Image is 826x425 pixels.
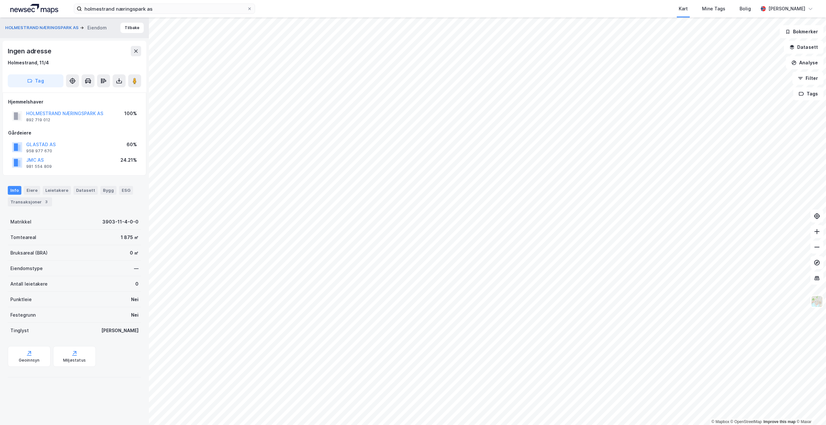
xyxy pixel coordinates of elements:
button: Datasett [784,41,823,54]
button: Analyse [786,56,823,69]
iframe: Chat Widget [794,394,826,425]
div: Mine Tags [702,5,725,13]
div: Eiere [24,186,40,194]
div: Geoinnsyn [19,358,40,363]
div: Punktleie [10,296,32,303]
div: Tomteareal [10,234,36,241]
div: 0 [135,280,139,288]
div: Datasett [73,186,98,194]
div: 100% [124,110,137,117]
div: Kontrollprogram for chat [794,394,826,425]
div: Bolig [740,5,751,13]
button: HOLMESTRAND NÆRINGSPARK AS [5,25,80,31]
div: Matrikkel [10,218,31,226]
a: Mapbox [711,420,729,424]
div: Festegrunn [10,311,36,319]
div: Nei [131,296,139,303]
button: Tags [793,87,823,100]
a: OpenStreetMap [731,420,762,424]
div: Nei [131,311,139,319]
div: 24.21% [120,156,137,164]
button: Bokmerker [780,25,823,38]
div: Eiendom [87,24,107,32]
div: Gårdeiere [8,129,141,137]
button: Filter [792,72,823,85]
div: 892 719 012 [26,117,50,123]
div: Tinglyst [10,327,29,334]
div: 1 875 ㎡ [121,234,139,241]
div: Bruksareal (BRA) [10,249,48,257]
img: Z [811,295,823,308]
div: 3 [43,199,50,205]
div: Kart [679,5,688,13]
div: Hjemmelshaver [8,98,141,106]
input: Søk på adresse, matrikkel, gårdeiere, leietakere eller personer [82,4,247,14]
div: Bygg [100,186,117,194]
a: Improve this map [764,420,796,424]
div: Eiendomstype [10,265,43,272]
div: Transaksjoner [8,197,52,206]
div: Leietakere [43,186,71,194]
div: Info [8,186,21,194]
div: 3903-11-4-0-0 [102,218,139,226]
div: 60% [127,141,137,148]
button: Tilbake [120,23,144,33]
div: Holmestrand, 11/4 [8,59,49,67]
div: [PERSON_NAME] [101,327,139,334]
div: [PERSON_NAME] [768,5,805,13]
div: ESG [119,186,133,194]
button: Tag [8,74,63,87]
div: Antall leietakere [10,280,48,288]
div: 958 977 670 [26,148,52,154]
div: 0 ㎡ [130,249,139,257]
div: 981 554 809 [26,164,52,169]
div: Ingen adresse [8,46,52,56]
div: Miljøstatus [63,358,86,363]
div: — [134,265,139,272]
img: logo.a4113a55bc3d86da70a041830d287a7e.svg [10,4,58,14]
